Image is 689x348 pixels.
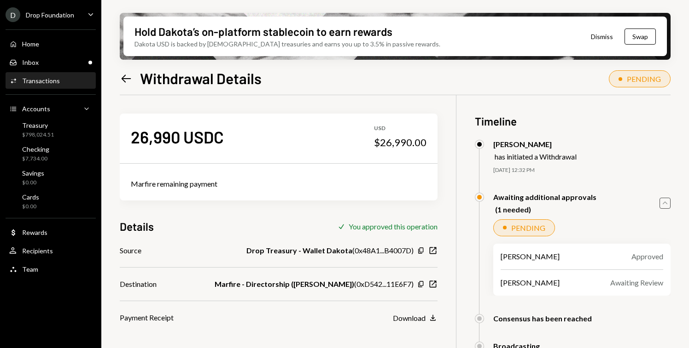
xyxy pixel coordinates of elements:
[22,145,49,153] div: Checking
[6,190,96,212] a: Cards$0.00
[22,40,39,48] div: Home
[22,121,54,129] div: Treasury
[134,39,440,49] div: Dakota USD is backed by [DEMOGRAPHIC_DATA] treasuries and earns you up to 3.5% in passive rewards.
[495,205,596,214] div: (1 needed)
[374,136,426,149] div: $26,990.00
[501,277,560,288] div: [PERSON_NAME]
[22,105,50,113] div: Accounts
[493,193,596,201] div: Awaiting additional approvals
[131,126,224,147] div: 26,990 USDC
[493,314,592,323] div: Consensus has been reached
[6,100,96,117] a: Accounts
[140,69,262,87] h1: Withdrawal Details
[511,223,545,232] div: PENDING
[120,312,174,323] div: Payment Receipt
[6,224,96,240] a: Rewards
[22,265,38,273] div: Team
[22,247,53,255] div: Recipients
[22,155,49,163] div: $7,734.00
[215,279,354,290] b: Marfire - Directorship ([PERSON_NAME])
[374,125,426,132] div: USD
[22,169,44,177] div: Savings
[393,313,438,323] button: Download
[120,219,154,234] h3: Details
[627,74,661,83] div: PENDING
[625,29,656,45] button: Swap
[6,54,96,70] a: Inbox
[6,143,96,165] a: Checking$7,734.00
[349,222,438,231] div: You approved this operation
[579,26,625,47] button: Dismiss
[215,279,414,290] div: ( 0xD542...11E6F7 )
[475,114,671,129] h3: Timeline
[246,245,414,256] div: ( 0x48A1...B4007D )
[120,245,141,256] div: Source
[6,119,96,141] a: Treasury$798,024.51
[631,251,663,262] div: Approved
[6,261,96,277] a: Team
[246,245,352,256] b: Drop Treasury - Wallet Dakota
[495,152,577,161] div: has initiated a Withdrawal
[22,131,54,139] div: $798,024.51
[22,179,44,187] div: $0.00
[26,11,74,19] div: Drop Foundation
[120,279,157,290] div: Destination
[134,24,392,39] div: Hold Dakota’s on-platform stablecoin to earn rewards
[393,314,426,322] div: Download
[22,228,47,236] div: Rewards
[131,178,426,189] div: Marfire remaining payment
[22,193,39,201] div: Cards
[6,7,20,22] div: D
[610,277,663,288] div: Awaiting Review
[6,72,96,89] a: Transactions
[22,77,60,85] div: Transactions
[493,140,577,148] div: [PERSON_NAME]
[493,166,671,174] div: [DATE] 12:32 PM
[22,58,39,66] div: Inbox
[6,242,96,259] a: Recipients
[501,251,560,262] div: [PERSON_NAME]
[6,166,96,188] a: Savings$0.00
[22,203,39,211] div: $0.00
[6,35,96,52] a: Home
